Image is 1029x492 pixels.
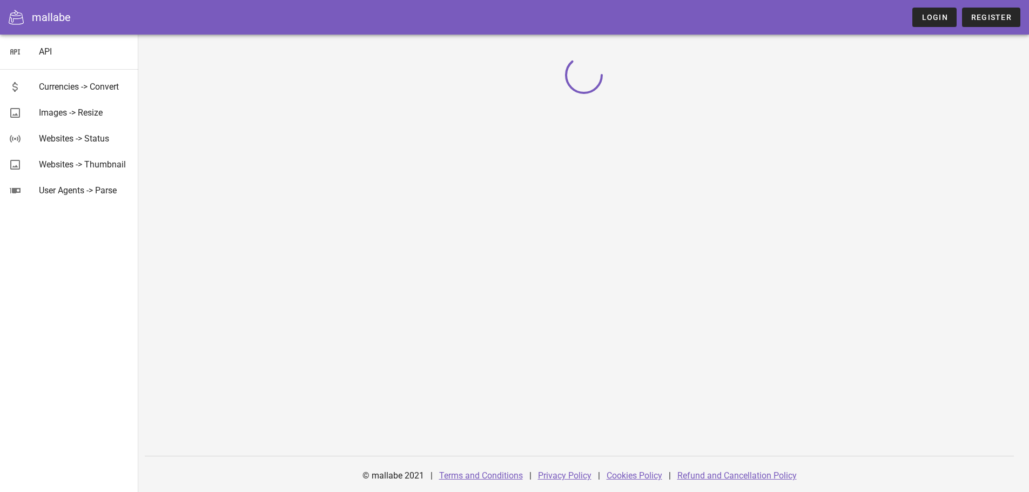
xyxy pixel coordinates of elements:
[538,470,591,481] a: Privacy Policy
[962,8,1020,27] a: Register
[356,463,431,489] div: © mallabe 2021
[39,159,130,170] div: Websites -> Thumbnail
[39,82,130,92] div: Currencies -> Convert
[971,13,1012,22] span: Register
[39,185,130,196] div: User Agents -> Parse
[39,107,130,118] div: Images -> Resize
[669,463,671,489] div: |
[677,470,797,481] a: Refund and Cancellation Policy
[598,463,600,489] div: |
[39,133,130,144] div: Websites -> Status
[32,9,71,25] div: mallabe
[439,470,523,481] a: Terms and Conditions
[921,13,947,22] span: Login
[912,8,956,27] a: Login
[607,470,662,481] a: Cookies Policy
[431,463,433,489] div: |
[529,463,532,489] div: |
[39,46,130,57] div: API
